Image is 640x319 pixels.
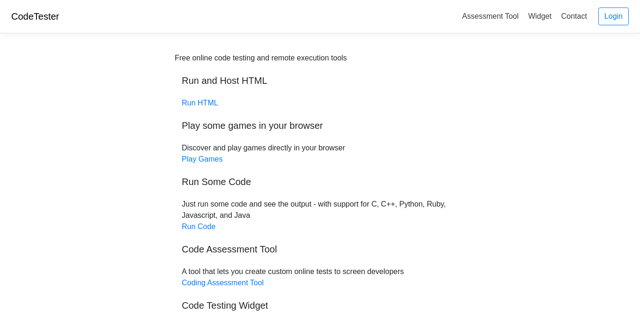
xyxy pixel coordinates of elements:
a: Run HTML [182,99,218,107]
a: Assessment Tool [458,8,522,24]
a: Login [598,7,629,25]
a: Coding Assessment Tool [182,279,264,287]
a: Widget [524,8,555,24]
a: Run Code [182,223,216,230]
h5: Play some games in your browser [182,120,458,131]
h5: Run Some Code [182,176,458,187]
a: CodeTester [11,11,59,22]
h5: Code Testing Widget [182,300,458,311]
a: Play Games [182,155,223,163]
div: Free online code testing and remote execution tools [175,52,347,64]
h5: Run and Host HTML [182,75,458,86]
h5: Code Assessment Tool [182,244,458,255]
a: Contact [558,8,591,24]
